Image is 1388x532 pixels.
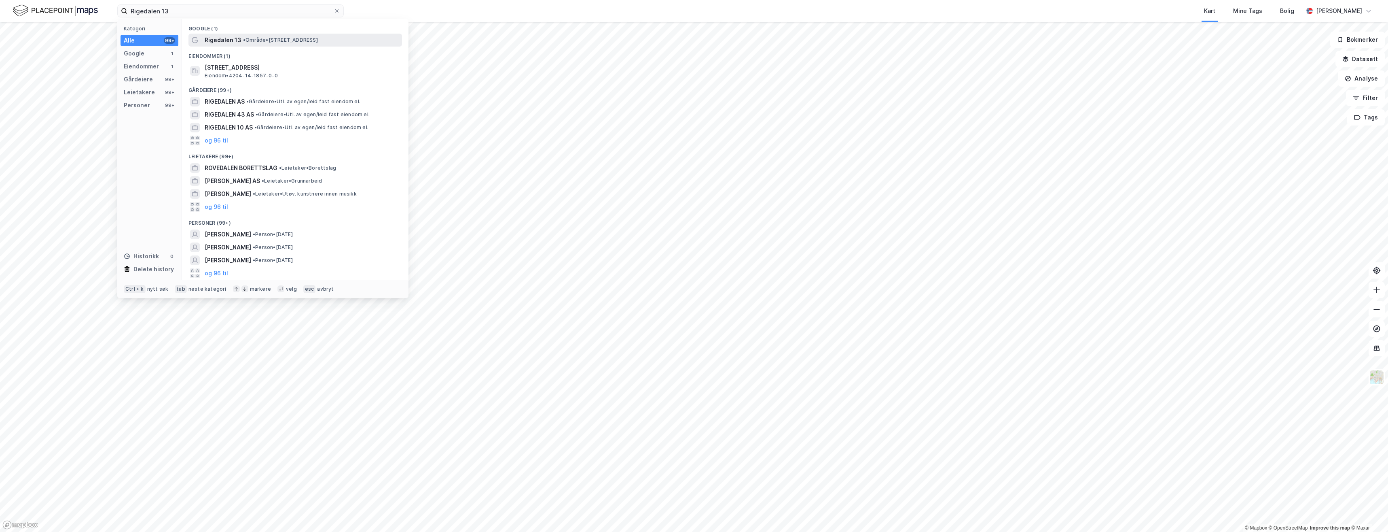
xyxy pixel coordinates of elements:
[205,163,277,173] span: ROVEDALEN BORETTSLAG
[1245,525,1267,531] a: Mapbox
[1346,90,1385,106] button: Filter
[182,213,408,228] div: Personer (99+)
[164,37,175,44] div: 99+
[246,98,360,105] span: Gårdeiere • Utl. av egen/leid fast eiendom el.
[169,50,175,57] div: 1
[175,285,187,293] div: tab
[303,285,316,293] div: esc
[254,124,257,130] span: •
[246,98,249,104] span: •
[254,124,368,131] span: Gårdeiere • Utl. av egen/leid fast eiendom el.
[182,19,408,34] div: Google (1)
[147,286,169,292] div: nytt søk
[124,49,144,58] div: Google
[262,178,264,184] span: •
[133,264,174,274] div: Delete history
[253,191,255,197] span: •
[164,76,175,83] div: 99+
[124,251,159,261] div: Historikk
[1369,370,1384,385] img: Z
[169,63,175,70] div: 1
[124,100,150,110] div: Personer
[124,87,155,97] div: Leietakere
[164,89,175,96] div: 99+
[124,74,153,84] div: Gårdeiere
[127,5,334,17] input: Søk på adresse, matrikkel, gårdeiere, leietakere eller personer
[243,37,318,43] span: Område • [STREET_ADDRESS]
[124,26,178,32] div: Kategori
[169,253,175,260] div: 0
[317,286,334,292] div: avbryt
[1310,525,1350,531] a: Improve this map
[124,62,159,71] div: Eiendommer
[1280,6,1294,16] div: Bolig
[256,111,370,118] span: Gårdeiere • Utl. av egen/leid fast eiendom el.
[253,257,255,263] span: •
[188,286,226,292] div: neste kategori
[182,147,408,162] div: Leietakere (99+)
[205,202,228,212] button: og 96 til
[253,231,255,237] span: •
[205,72,278,79] span: Eiendom • 4204-14-1857-0-0
[205,243,251,252] span: [PERSON_NAME]
[286,286,297,292] div: velg
[205,123,253,132] span: RIGEDALEN 10 AS
[1204,6,1215,16] div: Kart
[205,189,251,199] span: [PERSON_NAME]
[253,191,357,197] span: Leietaker • Utøv. kunstnere innen musikk
[1348,493,1388,532] iframe: Chat Widget
[253,257,293,264] span: Person • [DATE]
[205,255,251,265] span: [PERSON_NAME]
[205,176,260,186] span: [PERSON_NAME] AS
[256,111,258,117] span: •
[205,97,245,106] span: RIGEDALEN AS
[253,244,293,251] span: Person • [DATE]
[182,81,408,95] div: Gårdeiere (99+)
[1316,6,1362,16] div: [PERSON_NAME]
[205,110,254,119] span: RIGEDALEN 43 AS
[1233,6,1262,16] div: Mine Tags
[124,36,135,45] div: Alle
[205,136,228,145] button: og 96 til
[1330,32,1385,48] button: Bokmerker
[250,286,271,292] div: markere
[253,231,293,238] span: Person • [DATE]
[262,178,322,184] span: Leietaker • Grunnarbeid
[253,244,255,250] span: •
[205,63,399,72] span: [STREET_ADDRESS]
[1338,70,1385,87] button: Analyse
[1347,109,1385,126] button: Tags
[205,230,251,239] span: [PERSON_NAME]
[1269,525,1308,531] a: OpenStreetMap
[13,4,98,18] img: logo.f888ab2527a4732fd821a326f86c7f29.svg
[243,37,245,43] span: •
[205,268,228,278] button: og 96 til
[279,165,336,171] span: Leietaker • Borettslag
[2,520,38,530] a: Mapbox homepage
[205,35,241,45] span: Rigedalen 13
[124,285,146,293] div: Ctrl + k
[1335,51,1385,67] button: Datasett
[182,47,408,61] div: Eiendommer (1)
[164,102,175,109] div: 99+
[279,165,281,171] span: •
